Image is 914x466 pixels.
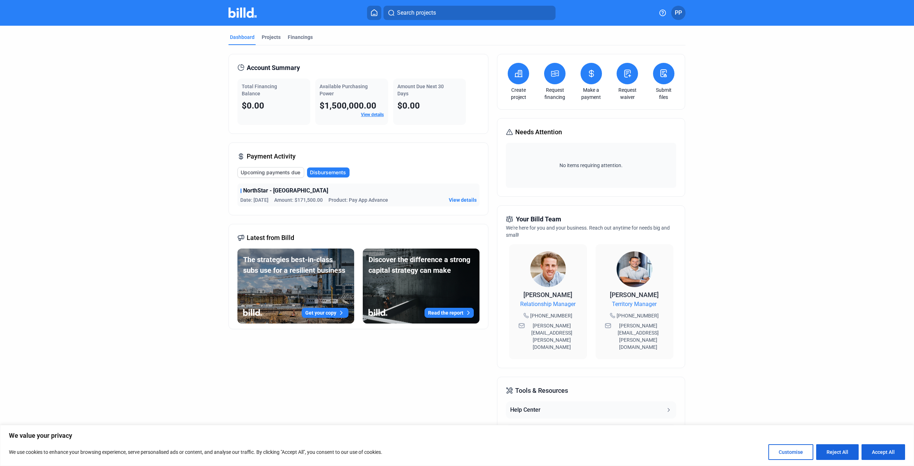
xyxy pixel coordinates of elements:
[530,312,572,319] span: [PHONE_NUMBER]
[307,167,350,177] button: Disbursements
[361,112,384,117] a: View details
[506,424,676,441] button: Resource Center
[610,291,659,299] span: [PERSON_NAME]
[242,84,277,96] span: Total Financing Balance
[383,6,556,20] button: Search projects
[328,196,388,204] span: Product: Pay App Advance
[274,196,323,204] span: Amount: $171,500.00
[247,151,296,161] span: Payment Activity
[247,63,300,73] span: Account Summary
[425,308,474,318] button: Read the report
[241,169,300,176] span: Upcoming payments due
[523,291,572,299] span: [PERSON_NAME]
[526,322,578,351] span: [PERSON_NAME][EMAIL_ADDRESS][PERSON_NAME][DOMAIN_NAME]
[9,431,905,440] p: We value your privacy
[613,322,664,351] span: [PERSON_NAME][EMAIL_ADDRESS][PERSON_NAME][DOMAIN_NAME]
[397,101,420,111] span: $0.00
[262,34,281,41] div: Projects
[579,86,604,101] a: Make a payment
[242,101,264,111] span: $0.00
[320,101,376,111] span: $1,500,000.00
[515,127,562,137] span: Needs Attention
[310,169,346,176] span: Disbursements
[228,7,257,18] img: Billd Company Logo
[862,444,905,460] button: Accept All
[240,196,268,204] span: Date: [DATE]
[247,233,294,243] span: Latest from Billd
[506,401,676,419] button: Help Center
[515,386,568,396] span: Tools & Resources
[397,84,444,96] span: Amount Due Next 30 Days
[230,34,255,41] div: Dashboard
[617,312,659,319] span: [PHONE_NUMBER]
[288,34,313,41] div: Financings
[506,225,670,238] span: We're here for you and your business. Reach out anytime for needs big and small!
[237,167,304,178] button: Upcoming payments due
[675,9,682,17] span: PP
[243,254,348,276] div: The strategies best-in-class subs use for a resilient business
[9,448,382,456] p: We use cookies to enhance your browsing experience, serve personalised ads or content, and analys...
[243,186,328,195] span: NorthStar - [GEOGRAPHIC_DATA]
[506,86,531,101] a: Create project
[651,86,676,101] a: Submit files
[816,444,859,460] button: Reject All
[671,6,685,20] button: PP
[542,86,567,101] a: Request financing
[612,300,657,309] span: Territory Manager
[449,196,477,204] button: View details
[368,254,474,276] div: Discover the difference a strong capital strategy can make
[516,214,561,224] span: Your Billd Team
[615,86,640,101] a: Request waiver
[320,84,368,96] span: Available Purchasing Power
[302,308,348,318] button: Get your copy
[768,444,813,460] button: Customise
[397,9,436,17] span: Search projects
[617,251,652,287] img: Territory Manager
[509,162,673,169] span: No items requiring attention.
[530,251,566,287] img: Relationship Manager
[510,406,541,414] div: Help Center
[520,300,576,309] span: Relationship Manager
